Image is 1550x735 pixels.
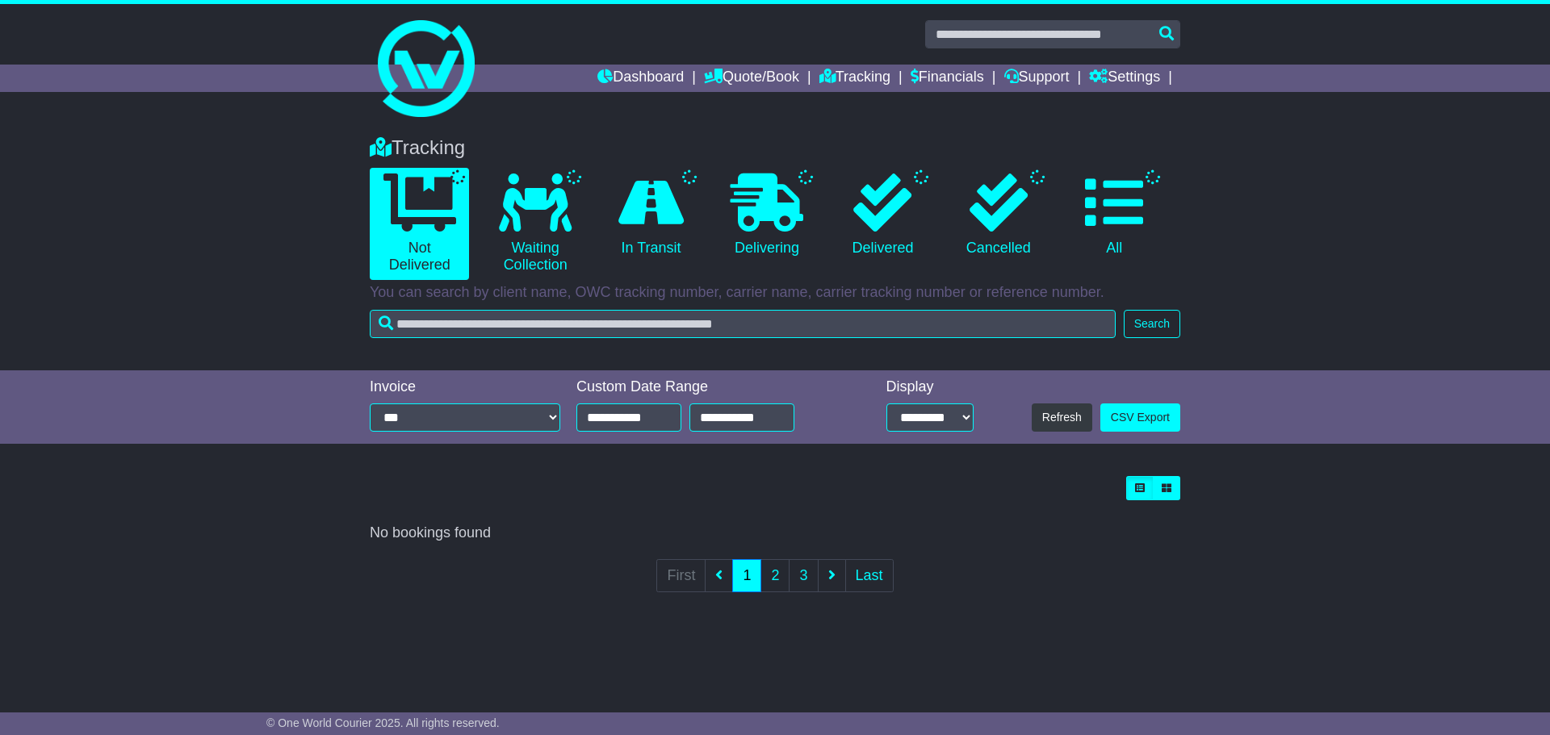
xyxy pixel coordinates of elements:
[576,378,836,396] div: Custom Date Range
[601,168,701,263] a: In Transit
[717,168,816,263] a: Delivering
[266,716,500,729] span: © One World Courier 2025. All rights reserved.
[1124,310,1180,338] button: Search
[886,378,974,396] div: Display
[833,168,932,263] a: Delivered
[704,65,799,92] a: Quote/Book
[597,65,684,92] a: Dashboard
[485,168,584,280] a: Waiting Collection
[370,168,469,280] a: Not Delivered
[911,65,984,92] a: Financials
[1089,65,1160,92] a: Settings
[819,65,890,92] a: Tracking
[760,559,790,592] a: 2
[362,136,1188,160] div: Tracking
[1004,65,1070,92] a: Support
[1065,168,1164,263] a: All
[370,284,1180,302] p: You can search by client name, OWC tracking number, carrier name, carrier tracking number or refe...
[1100,403,1180,432] a: CSV Export
[732,559,761,592] a: 1
[1032,403,1092,432] button: Refresh
[370,378,560,396] div: Invoice
[370,524,1180,542] div: No bookings found
[845,559,894,592] a: Last
[949,168,1048,263] a: Cancelled
[789,559,818,592] a: 3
